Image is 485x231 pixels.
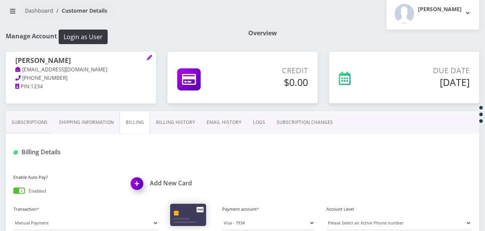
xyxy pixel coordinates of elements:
a: [EMAIL_ADDRESS][DOMAIN_NAME] [15,66,107,74]
p: Due Date [386,65,470,76]
h1: Billing Details [13,148,159,156]
a: Add New CardAdd New Card [131,180,237,187]
h1: Add New Card [131,180,237,187]
img: Add New Card [127,175,150,198]
a: Login as User [57,32,108,40]
h2: [PERSON_NAME] [418,6,462,13]
p: Enabled [29,188,46,195]
label: Account Level [326,206,472,213]
nav: breadcrumb [6,3,237,25]
li: Customer Details [53,7,107,15]
a: EMAIL HISTORY [201,111,247,134]
a: Subscriptions [6,111,53,134]
h5: [DATE] [386,76,470,88]
h5: $0.00 [236,76,308,88]
a: PIN: [15,83,31,91]
label: Payment account [222,206,315,213]
button: Login as User [59,30,108,44]
h1: Overview [248,30,479,37]
h1: [PERSON_NAME] [15,56,146,66]
a: LOGS [247,111,271,134]
span: 1234 [31,83,43,90]
img: Billing Details [13,150,18,155]
a: Dashboard [25,7,53,14]
label: Transaction [13,206,159,213]
a: SUBSCRIPTION CHANGES [271,111,339,134]
h1: Manage Account [6,30,237,44]
a: Billing History [150,111,201,134]
a: Billing [120,111,150,134]
label: Enable Auto Pay? [13,174,120,181]
a: Shipping Information [53,111,120,134]
p: Credit [236,65,308,76]
img: Cards [170,204,206,226]
span: [PHONE_NUMBER] [22,74,67,81]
